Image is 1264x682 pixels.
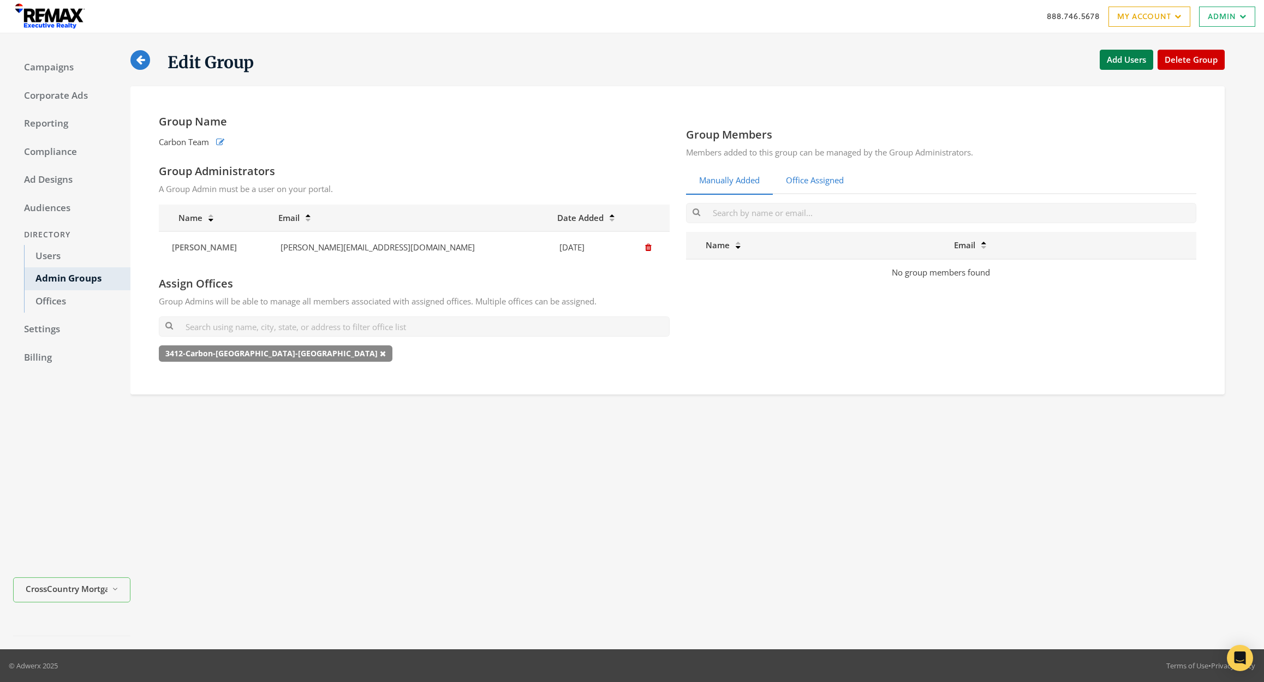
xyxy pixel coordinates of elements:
[1227,645,1253,671] div: Open Intercom Messenger
[168,52,254,73] h1: Edit Group
[159,115,670,129] h4: Group Name
[1100,50,1153,70] button: Add Users
[1166,660,1255,671] div: •
[1047,10,1100,22] a: 888.746.5678
[13,577,130,603] button: CrossCountry Mortgage
[954,240,975,250] span: Email
[642,238,654,256] button: Remove Administrator
[278,212,300,223] span: Email
[13,225,130,245] div: Directory
[13,112,130,135] a: Reporting
[159,183,670,195] p: A Group Admin must be a user on your portal.
[13,85,130,107] a: Corporate Ads
[686,146,1197,159] p: Members added to this group can be managed by the Group Administrators.
[159,316,670,337] input: Search using name, city, state, or address to filter office list
[13,318,130,341] a: Settings
[26,583,108,595] span: CrossCountry Mortgage
[159,277,670,291] h4: Assign Offices
[159,164,670,178] h4: Group Administrators
[13,141,130,164] a: Compliance
[172,242,237,253] span: [PERSON_NAME]
[13,197,130,220] a: Audiences
[159,295,670,308] p: Group Admins will be able to manage all members associated with assigned offices. Multiple office...
[9,3,91,30] img: Adwerx
[159,136,209,148] span: Carbon Team
[693,240,730,250] span: Name
[9,660,58,671] p: © Adwerx 2025
[13,346,130,369] a: Billing
[1158,50,1225,70] button: Delete Group
[159,345,392,362] span: 3412-Carbon-[GEOGRAPHIC_DATA]-[GEOGRAPHIC_DATA]
[686,203,1197,223] input: Search by name or email...
[1199,7,1255,27] a: Admin
[773,167,857,194] a: Office Assigned
[1211,661,1255,671] a: Privacy Policy
[13,56,130,79] a: Campaigns
[24,267,130,290] a: Admin Groups
[24,290,130,313] a: Offices
[24,245,130,268] a: Users
[165,212,202,223] span: Name
[557,212,604,223] span: Date Added
[1166,661,1208,671] a: Terms of Use
[272,231,551,263] td: [PERSON_NAME][EMAIL_ADDRESS][DOMAIN_NAME]
[686,128,1197,142] h4: Group Members
[380,350,386,357] i: Remove office
[1108,7,1190,27] a: My Account
[686,167,773,194] a: Manually Added
[551,231,636,263] td: [DATE]
[686,259,1197,285] td: No group members found
[13,169,130,192] a: Ad Designs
